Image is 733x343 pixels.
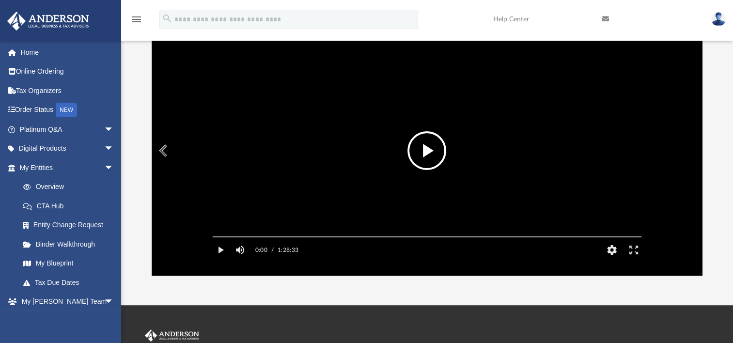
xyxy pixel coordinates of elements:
a: Online Ordering [7,62,128,81]
button: Enter fullscreen [623,240,644,260]
button: Play [210,240,232,260]
a: menu [131,18,142,25]
img: Anderson Advisors Platinum Portal [4,12,92,31]
div: NEW [56,103,77,117]
span: arrow_drop_down [104,120,124,140]
a: Home [7,43,128,62]
a: Entity Change Request [14,216,128,235]
div: Preview [152,0,702,276]
button: Mute [232,240,249,260]
button: Settings [601,240,623,260]
button: Previous File [152,137,173,164]
i: search [162,13,172,24]
a: My Entitiesarrow_drop_down [7,158,128,177]
a: Order StatusNEW [7,100,128,120]
span: / [271,240,274,260]
a: My Blueprint [14,254,124,273]
a: My [PERSON_NAME] Teamarrow_drop_down [7,292,124,312]
a: Overview [14,177,128,197]
img: Anderson Advisors Platinum Portal [143,329,201,342]
div: File preview [152,26,702,276]
a: Tax Due Dates [14,273,128,292]
i: menu [131,14,142,25]
a: Binder Walkthrough [14,234,128,254]
a: Tax Organizers [7,81,128,100]
div: Media Slider [205,233,649,240]
span: arrow_drop_down [104,292,124,312]
label: 1:28:33 [278,240,298,260]
span: arrow_drop_down [104,158,124,178]
a: CTA Hub [14,196,128,216]
img: User Pic [711,12,726,26]
a: Platinum Q&Aarrow_drop_down [7,120,128,139]
label: 0:00 [255,240,267,260]
a: Digital Productsarrow_drop_down [7,139,128,158]
span: arrow_drop_down [104,139,124,159]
